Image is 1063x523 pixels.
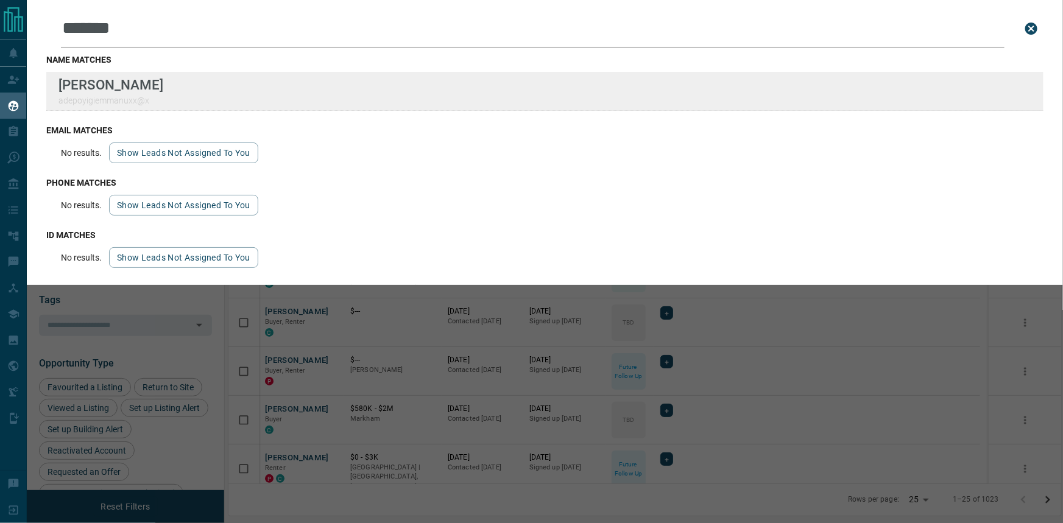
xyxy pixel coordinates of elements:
[61,148,102,158] p: No results.
[58,96,163,105] p: adepoyigiemmanuxx@x
[46,230,1044,240] h3: id matches
[61,200,102,210] p: No results.
[109,195,258,216] button: show leads not assigned to you
[58,77,163,93] p: [PERSON_NAME]
[46,178,1044,188] h3: phone matches
[109,247,258,268] button: show leads not assigned to you
[46,55,1044,65] h3: name matches
[109,142,258,163] button: show leads not assigned to you
[1019,16,1044,41] button: close search bar
[46,125,1044,135] h3: email matches
[61,253,102,262] p: No results.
